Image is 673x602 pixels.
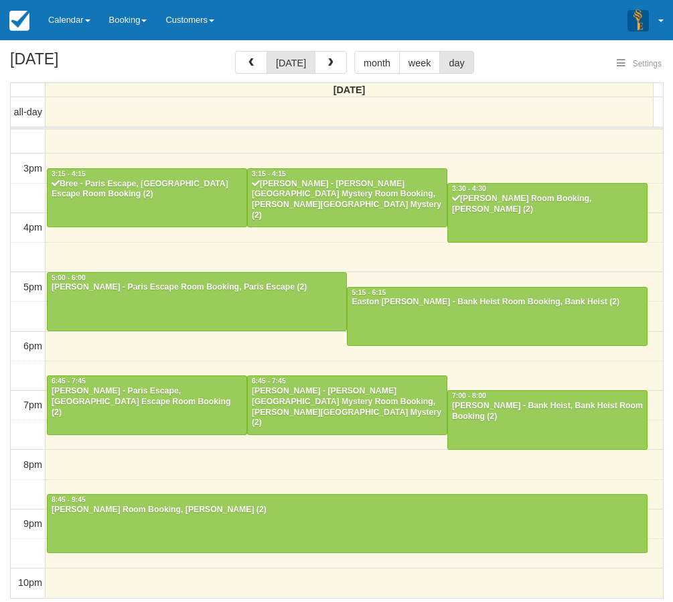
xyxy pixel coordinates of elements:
a: 5:15 - 6:15Easton [PERSON_NAME] - Bank Heist Room Booking, Bank Heist (2) [347,287,647,346]
span: 8:45 - 9:45 [52,496,86,503]
div: Easton [PERSON_NAME] - Bank Heist Room Booking, Bank Heist (2) [351,297,643,308]
button: Settings [609,54,670,74]
span: 6:45 - 7:45 [52,377,86,385]
div: [PERSON_NAME] - Bank Heist, Bank Heist Room Booking (2) [451,401,644,422]
div: [PERSON_NAME] - [PERSON_NAME][GEOGRAPHIC_DATA] Mystery Room Booking, [PERSON_NAME][GEOGRAPHIC_DAT... [251,179,443,222]
div: Bree - Paris Escape, [GEOGRAPHIC_DATA] Escape Room Booking (2) [51,179,243,200]
h2: [DATE] [10,51,179,76]
span: 6pm [23,341,42,351]
a: 6:45 - 7:45[PERSON_NAME] - Paris Escape, [GEOGRAPHIC_DATA] Escape Room Booking (2) [47,375,247,434]
span: 8pm [23,459,42,470]
div: [PERSON_NAME] Room Booking, [PERSON_NAME] (2) [51,505,644,516]
button: month [354,51,400,74]
div: [PERSON_NAME] Room Booking, [PERSON_NAME] (2) [451,194,644,215]
a: 3:30 - 4:30[PERSON_NAME] Room Booking, [PERSON_NAME] (2) [447,183,648,242]
span: 5:00 - 6:00 [52,274,86,282]
span: 3:30 - 4:30 [452,185,486,192]
span: 7:00 - 8:00 [452,392,486,400]
span: 7pm [23,400,42,410]
a: 5:00 - 6:00[PERSON_NAME] - Paris Escape Room Booking, Paris Escape (2) [47,272,347,331]
span: 10pm [18,577,42,588]
button: day [439,51,473,74]
a: 8:45 - 9:45[PERSON_NAME] Room Booking, [PERSON_NAME] (2) [47,494,648,553]
button: [DATE] [267,51,315,74]
div: [PERSON_NAME] - [PERSON_NAME][GEOGRAPHIC_DATA] Mystery Room Booking, [PERSON_NAME][GEOGRAPHIC_DAT... [251,386,443,429]
a: 7:00 - 8:00[PERSON_NAME] - Bank Heist, Bank Heist Room Booking (2) [447,390,648,449]
span: 3:15 - 4:15 [252,170,286,178]
a: 6:45 - 7:45[PERSON_NAME] - [PERSON_NAME][GEOGRAPHIC_DATA] Mystery Room Booking, [PERSON_NAME][GEO... [247,375,447,434]
span: 9pm [23,518,42,529]
span: 6:45 - 7:45 [252,377,286,385]
span: Settings [633,59,662,68]
span: 5:15 - 6:15 [352,289,386,296]
span: [DATE] [333,84,366,95]
img: checkfront-main-nav-mini-logo.png [9,11,29,31]
img: A3 [627,9,649,31]
span: 3pm [23,163,42,174]
div: [PERSON_NAME] - Paris Escape Room Booking, Paris Escape (2) [51,282,343,293]
span: all-day [14,107,42,117]
button: week [399,51,441,74]
a: 3:15 - 4:15Bree - Paris Escape, [GEOGRAPHIC_DATA] Escape Room Booking (2) [47,168,247,227]
div: [PERSON_NAME] - Paris Escape, [GEOGRAPHIC_DATA] Escape Room Booking (2) [51,386,243,418]
span: 4pm [23,222,42,233]
span: 3:15 - 4:15 [52,170,86,178]
span: 5pm [23,282,42,292]
a: 3:15 - 4:15[PERSON_NAME] - [PERSON_NAME][GEOGRAPHIC_DATA] Mystery Room Booking, [PERSON_NAME][GEO... [247,168,447,227]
